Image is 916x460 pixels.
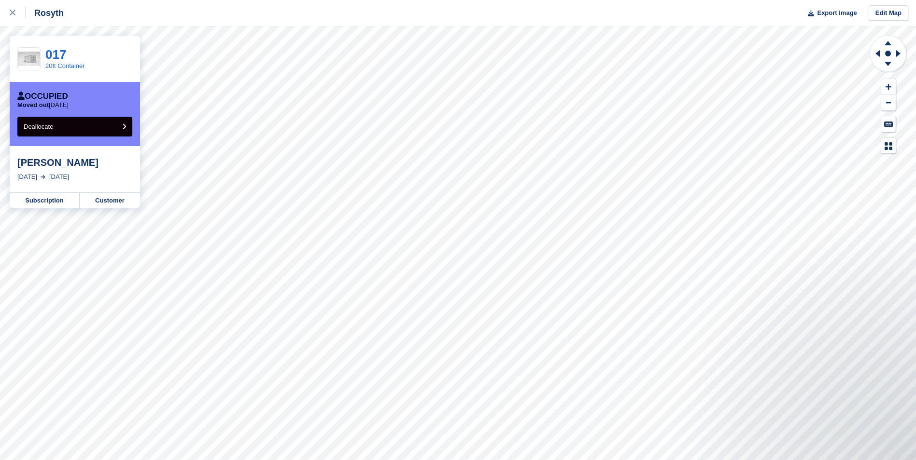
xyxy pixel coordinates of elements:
div: [PERSON_NAME] [17,157,132,168]
a: Customer [80,193,140,208]
div: Occupied [17,92,68,101]
span: Export Image [817,8,857,18]
div: Rosyth [26,7,64,19]
span: Deallocate [24,123,53,130]
button: Export Image [802,5,857,21]
a: Subscription [10,193,80,208]
button: Zoom In [881,79,896,95]
span: Moved out [17,101,49,108]
button: Keyboard Shortcuts [881,116,896,132]
button: Zoom Out [881,95,896,111]
p: [DATE] [17,101,69,109]
img: White%20Left%20.jpg [18,52,40,67]
a: 20ft Container [45,62,85,69]
a: Edit Map [869,5,908,21]
div: [DATE] [49,172,69,182]
a: 017 [45,47,66,62]
img: arrow-right-light-icn-cde0832a797a2874e46488d9cf13f60e5c3a73dbe684e267c42b8395dfbc2abf.svg [41,175,45,179]
div: [DATE] [17,172,37,182]
button: Deallocate [17,117,132,136]
button: Map Legend [881,138,896,154]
